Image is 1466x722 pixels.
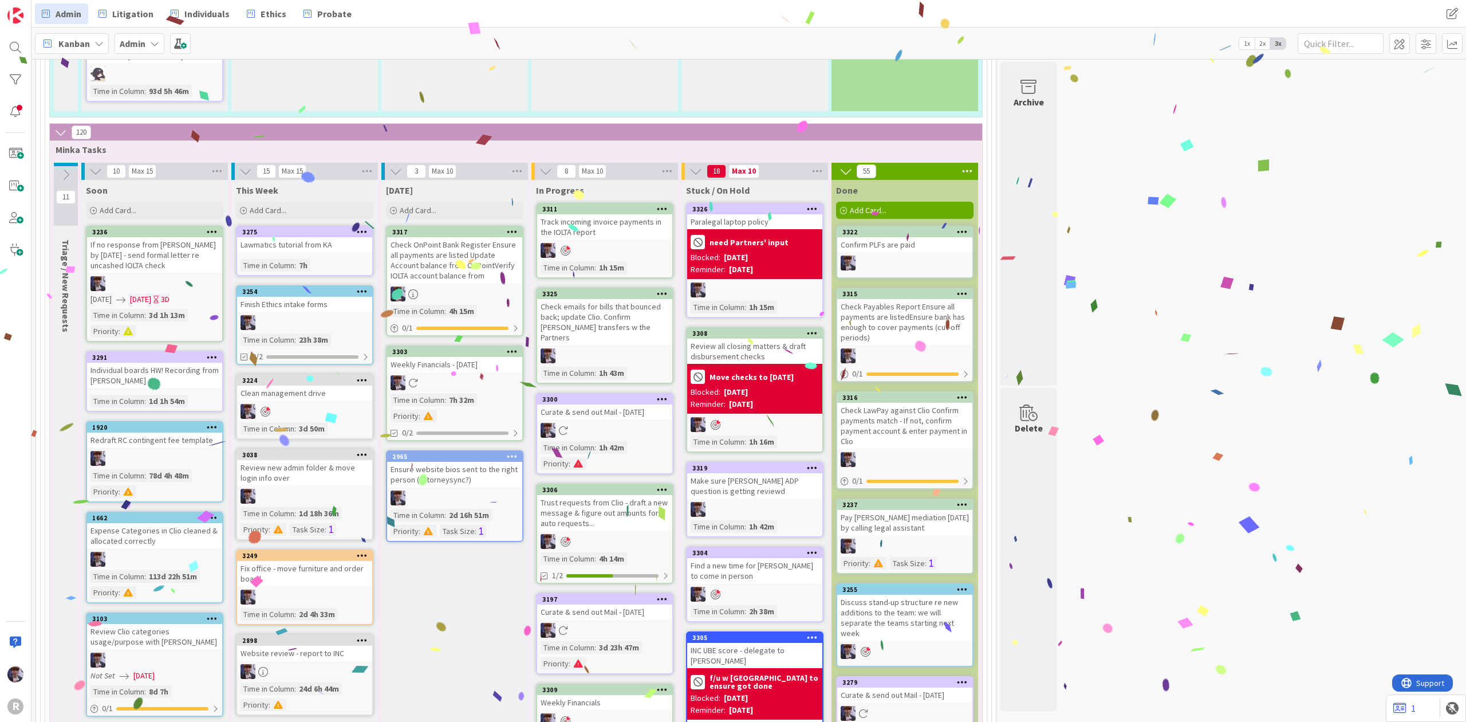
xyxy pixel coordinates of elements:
div: 3322Confirm PLFs are paid [837,227,972,252]
div: 1h 42m [746,520,777,533]
img: ML [691,587,706,602]
div: 0/1 [87,701,222,716]
img: ML [541,348,555,363]
div: 1h 43m [596,367,627,379]
div: ML [687,587,822,602]
div: Time in Column [90,309,144,321]
div: Task Size [440,525,475,537]
div: ML [387,491,522,505]
div: 3291Individual boards HW! Recording from [PERSON_NAME] [87,352,222,388]
div: ML [687,282,822,297]
div: 3315 [842,290,972,298]
span: 0 / 1 [852,475,863,487]
span: : [144,469,146,482]
div: 3326 [692,205,822,213]
div: Finish Ethics intake forms [237,297,372,312]
span: : [594,367,596,379]
div: Max 15 [132,168,153,174]
div: ML [837,348,972,363]
span: 0 / 1 [402,322,413,334]
a: Individuals [164,3,237,24]
div: ML [837,256,972,270]
div: Expense Categories in Clio cleaned & allocated correctly [87,523,222,548]
img: ML [691,417,706,432]
span: : [294,333,296,346]
div: Blocked: [691,252,720,264]
div: 3300 [542,395,672,403]
div: 3322 [837,227,972,237]
div: 3255 [837,584,972,595]
div: 3306Trust requests from Clio - draft a new message & figure out amounts for auto requests... [537,485,672,531]
div: 3306 [542,486,672,494]
div: 3303 [392,348,522,356]
div: 3038 [237,450,372,460]
span: Add Card... [100,205,136,215]
img: ML [541,534,555,549]
span: 3 [407,164,426,178]
div: 7h 32m [446,394,477,406]
div: Review new admin folder & move login info over [237,460,372,485]
span: Individuals [184,7,230,21]
div: 3254 [237,287,372,297]
span: Triage / New Requests [60,240,72,332]
span: 120 [72,125,91,139]
span: Probate [317,7,352,21]
div: Time in Column [541,367,594,379]
div: 3319 [692,464,822,472]
div: Time in Column [241,507,294,520]
div: 3306 [537,485,672,495]
div: 3103 [87,614,222,624]
div: 3308 [687,328,822,339]
img: ML [391,375,405,390]
img: KN [90,66,105,81]
div: 1662 [87,513,222,523]
div: 3303 [387,347,522,357]
span: : [144,85,146,97]
div: Max 10 [432,168,453,174]
div: Confirm PLFs are paid [837,237,972,252]
div: 1d 18h 36m [296,507,342,520]
div: Check Payables Report Ensure all payments are listedEnsure bank has enough to cover payments (cut... [837,299,972,345]
span: Ethics [261,7,286,21]
span: : [119,485,120,498]
div: 3224 [242,376,372,384]
div: 1h 16m [746,435,777,448]
span: Done [836,185,858,196]
div: 3236 [87,227,222,237]
div: Time in Column [241,333,294,346]
div: 3311 [542,205,672,213]
img: ML [90,276,105,291]
div: 1h 15m [596,261,627,274]
img: ML [841,644,856,659]
div: Check emails for bills that bounced back; update Clio. Confirm [PERSON_NAME] transfers w the Part... [537,299,672,345]
img: Visit kanbanzone.com [7,7,23,23]
b: need Partners' input [710,238,789,246]
div: Time in Column [691,435,744,448]
div: 3254Finish Ethics intake forms [237,287,372,312]
div: 1d 1h 54m [146,395,188,407]
img: ML [541,423,555,438]
div: 1662Expense Categories in Clio cleaned & allocated correctly [87,513,222,548]
img: ML [541,623,555,638]
div: 3325 [542,290,672,298]
div: Max 10 [582,168,603,174]
div: Weekly Financials - [DATE] [387,357,522,372]
div: 1h 15m [746,301,777,313]
span: 15 [257,164,276,178]
div: ML [687,417,822,432]
span: : [144,309,146,321]
div: Time in Column [90,469,144,482]
div: 3316 [837,393,972,403]
input: Quick Filter... [1298,33,1384,54]
b: Move checks to [DATE] [710,373,794,381]
img: ML [391,491,405,505]
span: 0/2 [402,427,413,439]
div: Individual boards HW! Recording from [PERSON_NAME] [87,363,222,388]
div: 3237 [837,500,972,510]
div: Priority [391,410,419,422]
a: Probate [297,3,358,24]
div: Pay [PERSON_NAME] mediation [DATE] by calling legal assistant [837,510,972,535]
span: : [444,509,446,521]
span: : [419,525,420,537]
img: ML [241,404,255,419]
